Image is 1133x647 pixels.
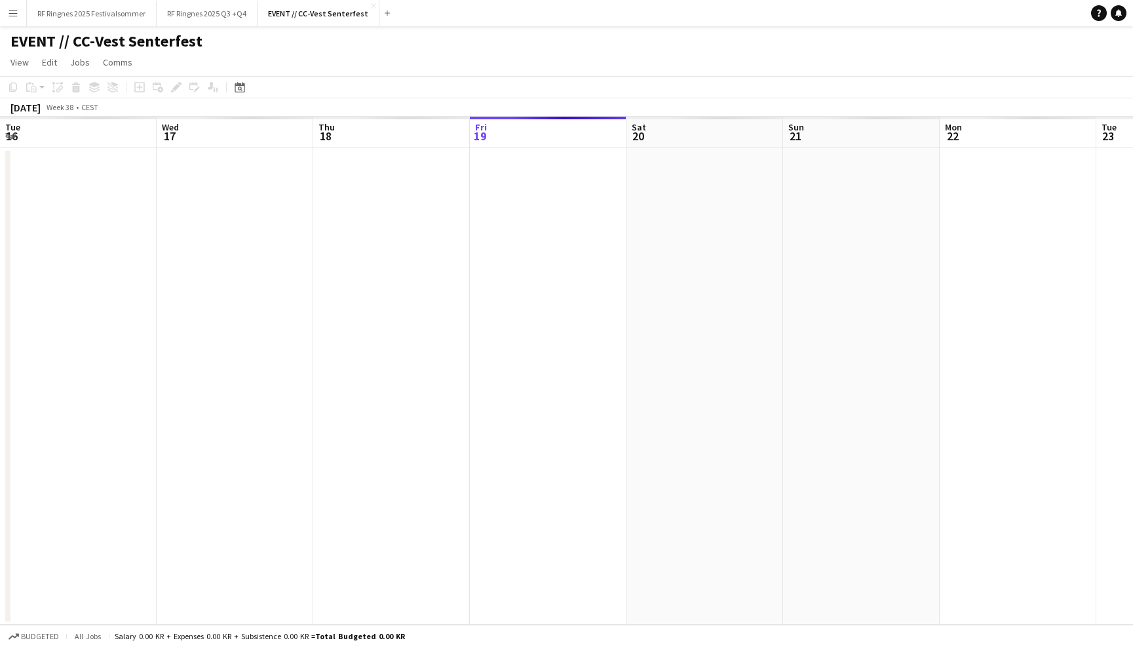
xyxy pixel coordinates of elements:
span: Thu [318,121,335,133]
span: Total Budgeted 0.00 KR [315,631,405,641]
span: 19 [473,128,487,144]
span: View [10,56,29,68]
div: Salary 0.00 KR + Expenses 0.00 KR + Subsistence 0.00 KR = [115,631,405,641]
span: 17 [160,128,179,144]
span: 21 [786,128,804,144]
div: [DATE] [10,101,41,114]
button: RF Ringnes 2025 Festivalsommer [27,1,157,26]
span: Budgeted [21,632,59,641]
a: Comms [98,54,138,71]
span: Jobs [70,56,90,68]
span: Tue [1102,121,1117,133]
span: 20 [630,128,646,144]
a: Jobs [65,54,95,71]
span: Mon [945,121,962,133]
span: Week 38 [43,102,76,112]
span: 16 [3,128,20,144]
span: Comms [103,56,132,68]
span: 22 [943,128,962,144]
span: Wed [162,121,179,133]
span: Sat [632,121,646,133]
button: Budgeted [7,629,61,644]
button: EVENT // CC-Vest Senterfest [258,1,379,26]
a: View [5,54,34,71]
h1: EVENT // CC-Vest Senterfest [10,31,202,51]
span: Fri [475,121,487,133]
span: Edit [42,56,57,68]
a: Edit [37,54,62,71]
button: RF Ringnes 2025 Q3 +Q4 [157,1,258,26]
span: All jobs [72,631,104,641]
span: Sun [788,121,804,133]
span: 23 [1100,128,1117,144]
span: Tue [5,121,20,133]
div: CEST [81,102,98,112]
span: 18 [317,128,335,144]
